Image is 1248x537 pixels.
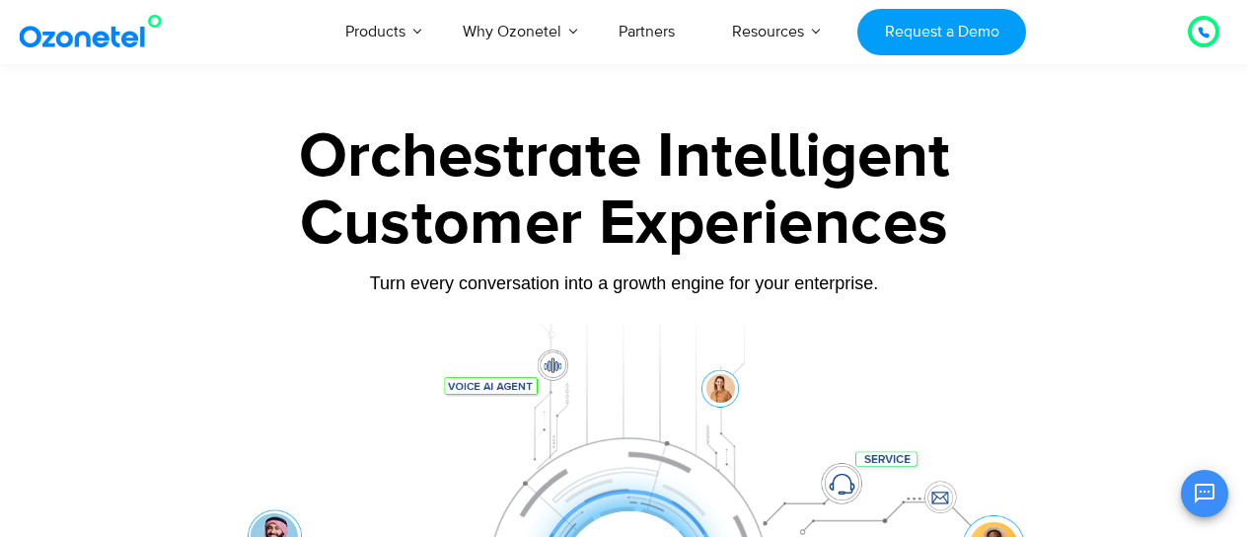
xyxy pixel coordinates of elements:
[1181,470,1228,517] button: Open chat
[77,272,1172,294] div: Turn every conversation into a growth engine for your enterprise.
[77,125,1172,189] div: Orchestrate Intelligent
[857,9,1026,55] a: Request a Demo
[77,177,1172,271] div: Customer Experiences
